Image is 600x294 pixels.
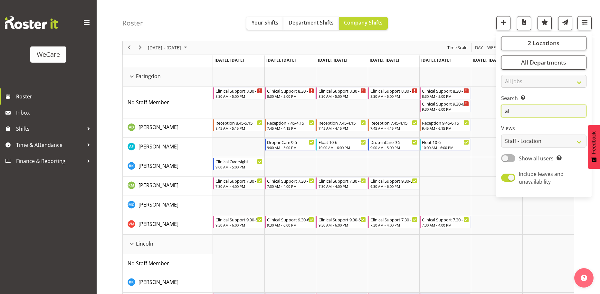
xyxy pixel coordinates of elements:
div: Clinical Support 8.30 - 5 [319,87,366,94]
div: 9:00 AM - 5:00 PM [370,145,417,150]
div: 7:30 AM - 4:00 PM [267,184,314,189]
span: No Staff Member [128,260,169,267]
span: Time Scale [447,44,468,52]
td: Viktoriia Molchanova resource [123,215,213,235]
span: Your Shifts [252,19,278,26]
div: 7:45 AM - 4:15 PM [267,126,314,131]
div: Clinical Support 8.30 - 5 [422,87,469,94]
button: Your Shifts [246,17,283,30]
div: 8:30 AM - 5:00 PM [370,94,417,99]
div: Alex Ferguson"s event - Float 10-6 Begin From Wednesday, November 26, 2025 at 10:00:00 AM GMT+13:... [316,138,367,151]
span: Include leaves and unavailability [519,170,564,185]
div: Aleea Devenport"s event - Reception 7.45-4.15 Begin From Wednesday, November 26, 2025 at 7:45:00 ... [316,119,367,131]
div: 7:30 AM - 4:00 PM [319,184,366,189]
a: [PERSON_NAME] [138,143,178,150]
span: Roster [16,92,93,101]
td: Aleea Devenport resource [123,118,213,138]
span: [PERSON_NAME] [138,201,178,208]
span: Department Shifts [289,19,334,26]
div: 10:00 AM - 6:00 PM [319,145,366,150]
div: previous period [124,41,135,55]
a: [PERSON_NAME] [138,220,178,228]
div: Drop-inCare 9-5 [370,139,417,145]
div: Reception 8.45-5.15 [215,119,262,126]
span: Inbox [16,108,93,117]
span: Show all users [519,155,554,162]
div: No Staff Member"s event - Clinical Support 8.30 - 5 Begin From Thursday, November 27, 2025 at 8:3... [368,87,419,99]
div: Reception 7.45-4.15 [319,119,366,126]
img: help-xxl-2.png [581,275,587,281]
td: Alex Ferguson resource [123,138,213,157]
td: Faringdon resource [123,67,213,86]
div: 9:00 AM - 5:00 PM [267,145,314,150]
div: Clinical Support 9.30-6 [370,177,417,184]
span: 2 Locations [528,39,559,47]
button: Previous [125,44,134,52]
div: Reception 7.45-4.15 [370,119,417,126]
button: Company Shifts [339,17,388,30]
div: Alex Ferguson"s event - Drop-inCare 9-5 Begin From Thursday, November 27, 2025 at 9:00:00 AM GMT+... [368,138,419,151]
div: Reception 7.45-4.15 [267,119,314,126]
div: Reception 9.45-6.15 [422,119,469,126]
div: next period [135,41,146,55]
div: No Staff Member"s event - Clinical Support 9.30-6 Begin From Friday, November 28, 2025 at 9:30:00... [420,100,471,112]
div: Aleea Devenport"s event - Reception 7.45-4.15 Begin From Thursday, November 27, 2025 at 7:45:00 A... [368,119,419,131]
button: Department Shifts [283,17,339,30]
button: Timeline Week [486,44,500,52]
span: [PERSON_NAME] [138,143,178,150]
span: [DATE], [DATE] [266,57,296,63]
img: Rosterit website logo [5,16,58,29]
div: Clinical Support 9.30-6 [215,216,262,223]
div: Alex Ferguson"s event - Drop-inCare 9-5 Begin From Tuesday, November 25, 2025 at 9:00:00 AM GMT+1... [265,138,316,151]
div: Clinical Support 8.30 - 5 [370,87,417,94]
span: Company Shifts [344,19,383,26]
div: 9:45 AM - 6:15 PM [422,126,469,131]
button: November 2025 [147,44,190,52]
div: 9:00 AM - 5:00 PM [215,164,262,169]
div: 7:45 AM - 4:15 PM [319,126,366,131]
div: 9:30 AM - 6:00 PM [422,106,469,112]
a: [PERSON_NAME] [138,201,178,208]
div: Viktoriia Molchanova"s event - Clinical Support 7.30 - 4 Begin From Thursday, November 27, 2025 a... [368,216,419,228]
div: 8:30 AM - 5:00 PM [319,94,366,99]
span: [DATE], [DATE] [370,57,399,63]
div: Viktoriia Molchanova"s event - Clinical Support 9.30-6 Begin From Tuesday, November 25, 2025 at 9... [265,216,316,228]
div: November 24 - 30, 2025 [146,41,191,55]
button: Download a PDF of the roster according to the set date range. [517,16,531,30]
div: Clinical Support 9.30-6 [422,100,469,107]
div: 9:30 AM - 6:00 PM [370,184,417,189]
div: 7:45 AM - 4:15 PM [370,126,417,131]
input: Search [501,105,586,118]
label: Search [501,95,586,102]
span: [PERSON_NAME] [138,182,178,189]
a: [PERSON_NAME] [138,162,178,170]
div: Clinical Support 8.30 - 5 [267,87,314,94]
div: Viktoriia Molchanova"s event - Clinical Support 9.30-6 Begin From Wednesday, November 26, 2025 at... [316,216,367,228]
td: No Staff Member resource [123,254,213,273]
div: 8:30 AM - 5:00 PM [422,94,469,99]
span: [DATE], [DATE] [214,57,244,63]
td: Brian Ko resource [123,157,213,177]
td: Kishendri Moodley resource [123,177,213,196]
div: Clinical Support 7.30 - 4 [215,177,262,184]
span: [DATE], [DATE] [421,57,451,63]
button: Timeline Day [474,44,484,52]
div: Kishendri Moodley"s event - Clinical Support 7.30 - 4 Begin From Monday, November 24, 2025 at 7:3... [213,177,264,189]
span: [PERSON_NAME] [138,124,178,131]
div: Brian Ko"s event - Clinical Oversight Begin From Monday, November 24, 2025 at 9:00:00 AM GMT+13:0... [213,158,264,170]
div: Alex Ferguson"s event - Float 10-6 Begin From Friday, November 28, 2025 at 10:00:00 AM GMT+13:00 ... [420,138,471,151]
td: No Staff Member resource [123,86,213,118]
a: No Staff Member [128,259,169,267]
span: Time & Attendance [16,140,84,150]
button: Send a list of all shifts for the selected filtered period to all rostered employees. [558,16,572,30]
a: [PERSON_NAME] [138,278,178,286]
span: [DATE], [DATE] [473,57,502,63]
div: Clinical Support 7.30 - 4 [319,177,366,184]
button: Add a new shift [496,16,510,30]
div: Viktoriia Molchanova"s event - Clinical Support 9.30-6 Begin From Monday, November 24, 2025 at 9:... [213,216,264,228]
span: [DATE], [DATE] [318,57,347,63]
div: 8:30 AM - 5:00 PM [215,94,262,99]
span: All Departments [521,59,566,66]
